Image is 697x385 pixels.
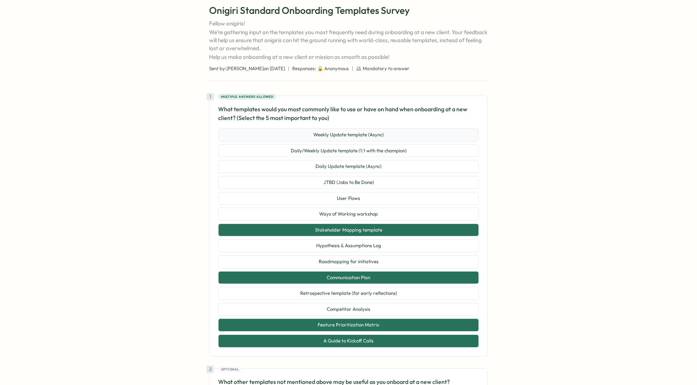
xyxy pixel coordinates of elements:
span: Responses: 🔒 Anonymous [292,65,349,72]
button: Feature Prioritization Matrix [218,318,479,332]
button: JTBD (Jobs to Be Done) [218,176,479,189]
span: Optional [221,367,239,372]
button: Daily/Weekly Update template (1:1 with the champion) [218,144,479,157]
button: Retrospective template (for early reflections) [218,287,479,300]
h1: Onigiri Standard Onboarding Templates Survey [209,4,488,17]
span: Mandatory to answer [363,65,409,72]
button: Roadmapping for initiatives [218,255,479,268]
button: A Guide to Kickoff Calls [218,334,479,348]
span: | [352,65,353,72]
button: Stakeholder Mapping template [218,224,479,237]
div: 1 [207,93,214,100]
button: User Flows [218,192,479,205]
button: Competitor Analysis [218,303,479,316]
div: 2 [207,366,214,373]
p: Fellow onigiris! We’re gathering input on the templates you most frequently need during onboardin... [209,20,488,61]
span: Multiple answers allowed [221,94,274,99]
button: Weekly Update template (Async) [218,128,479,141]
span: Sent by: [PERSON_NAME] on [DATE] [209,65,285,72]
span: | [288,65,289,72]
p: What templates would you most commonly like to use or have on hand when onboarding at a new clien... [218,105,479,123]
button: Ways of Working workshop [218,208,479,221]
button: Communication Plan [218,271,479,284]
button: Hypothesis & Assumptions Log [218,239,479,252]
button: Daily Update template (Async) [218,160,479,173]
